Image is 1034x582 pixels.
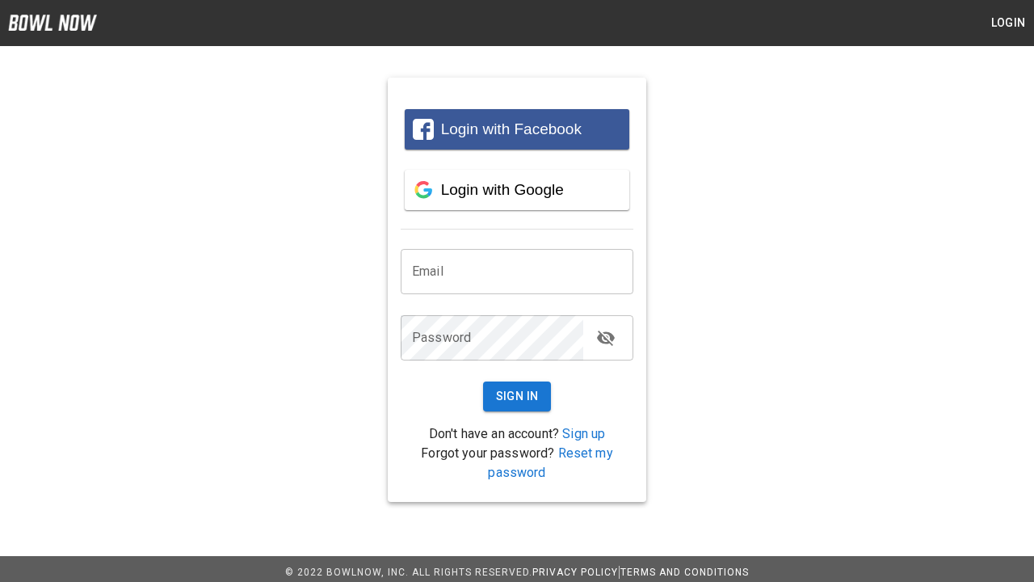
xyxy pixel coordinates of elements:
[285,567,532,578] span: © 2022 BowlNow, Inc. All Rights Reserved.
[401,424,633,444] p: Don't have an account?
[8,15,97,31] img: logo
[441,181,564,198] span: Login with Google
[532,567,618,578] a: Privacy Policy
[590,322,622,354] button: toggle password visibility
[483,382,552,411] button: Sign In
[488,445,612,480] a: Reset my password
[441,120,582,137] span: Login with Facebook
[620,567,749,578] a: Terms and Conditions
[562,426,605,441] a: Sign up
[405,170,629,210] button: Login with Google
[401,444,633,483] p: Forgot your password?
[982,8,1034,38] button: Login
[405,109,629,150] button: Login with Facebook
